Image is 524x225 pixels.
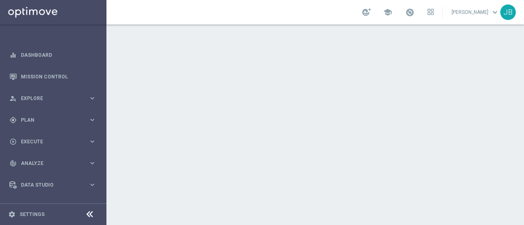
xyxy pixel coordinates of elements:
span: school [383,8,392,17]
i: keyboard_arrow_right [88,181,96,189]
a: Optibot [21,196,96,217]
i: keyboard_arrow_right [88,94,96,102]
i: keyboard_arrow_right [88,138,96,145]
button: equalizer Dashboard [9,52,97,58]
i: person_search [9,95,17,102]
i: settings [8,211,16,218]
div: Optibot [9,196,96,217]
span: Data Studio [21,183,88,187]
button: person_search Explore keyboard_arrow_right [9,95,97,102]
i: track_changes [9,160,17,167]
button: track_changes Analyze keyboard_arrow_right [9,160,97,167]
i: keyboard_arrow_right [88,159,96,167]
i: equalizer [9,51,17,59]
button: Data Studio keyboard_arrow_right [9,182,97,188]
i: gps_fixed [9,116,17,124]
div: JB [500,4,516,20]
span: keyboard_arrow_down [490,8,499,17]
a: Mission Control [21,66,96,87]
span: Plan [21,118,88,123]
a: Settings [20,212,45,217]
button: play_circle_outline Execute keyboard_arrow_right [9,138,97,145]
span: Analyze [21,161,88,166]
i: keyboard_arrow_right [88,116,96,124]
div: Data Studio [9,181,88,189]
div: Plan [9,116,88,124]
div: Analyze [9,160,88,167]
span: Explore [21,96,88,101]
button: gps_fixed Plan keyboard_arrow_right [9,117,97,123]
span: Execute [21,139,88,144]
button: Mission Control [9,74,97,80]
i: lightbulb [9,203,17,210]
i: play_circle_outline [9,138,17,145]
div: Mission Control [9,66,96,87]
a: [PERSON_NAME]keyboard_arrow_down [451,6,500,18]
a: Dashboard [21,44,96,66]
div: Dashboard [9,44,96,66]
div: Execute [9,138,88,145]
div: Explore [9,95,88,102]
